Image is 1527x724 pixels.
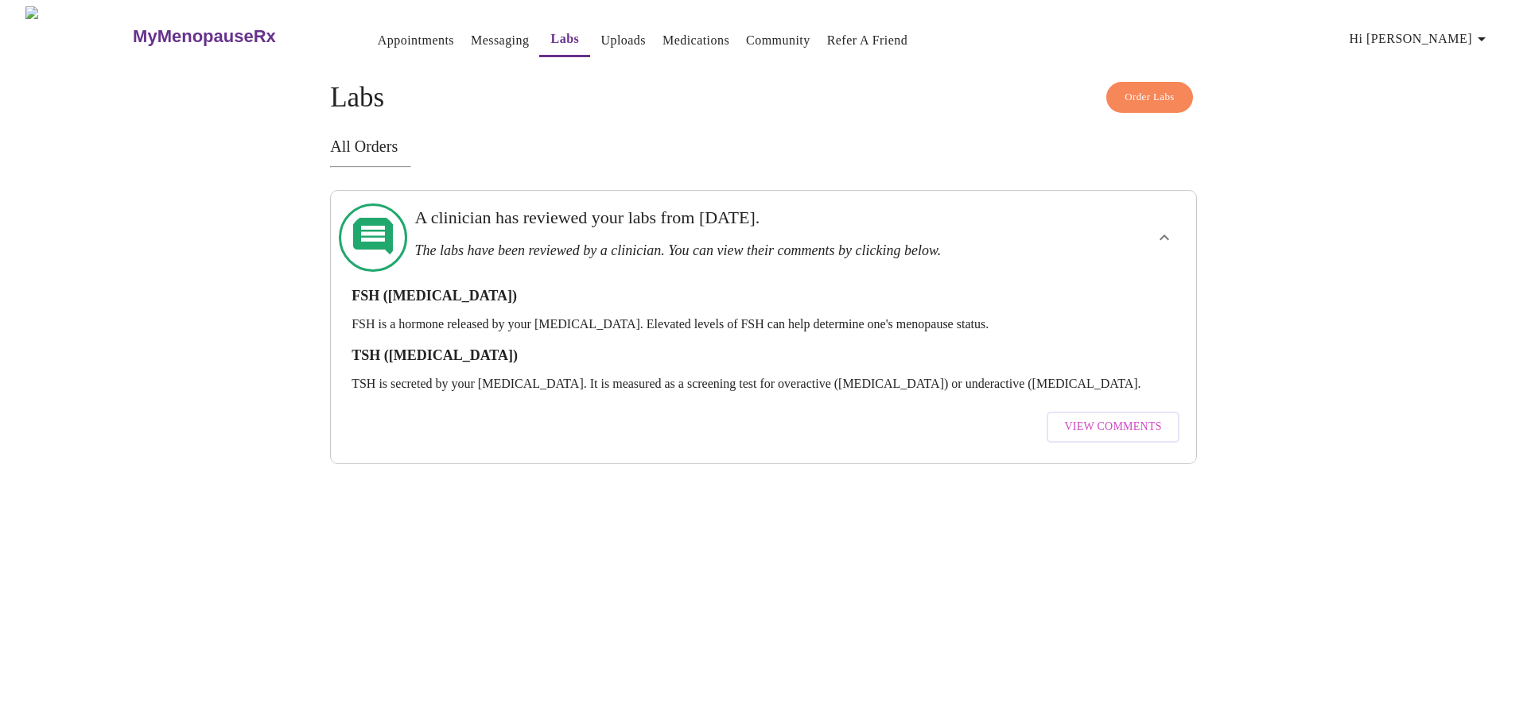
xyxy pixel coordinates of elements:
a: Messaging [471,29,529,52]
span: View Comments [1064,417,1161,437]
button: Uploads [594,25,652,56]
button: View Comments [1047,412,1179,443]
p: FSH is a hormone released by your [MEDICAL_DATA]. Elevated levels of FSH can help determine one's... [352,317,1175,331]
a: Uploads [600,29,646,52]
a: MyMenopauseRx [131,9,340,64]
h3: All Orders [330,137,1197,156]
button: Labs [539,23,590,57]
span: Order Labs [1125,88,1175,106]
h3: A clinician has reviewed your labs from [DATE]. [414,207,1028,228]
button: show more [1145,219,1183,257]
button: Medications [656,25,736,56]
a: Appointments [378,29,454,52]
h4: Labs [330,82,1197,114]
button: Refer a Friend [821,25,915,56]
h3: FSH ([MEDICAL_DATA]) [352,288,1175,304]
span: Hi [PERSON_NAME] [1350,28,1491,50]
p: TSH is secreted by your [MEDICAL_DATA]. It is measured as a screening test for overactive ([MEDIC... [352,377,1175,391]
h3: TSH ([MEDICAL_DATA]) [352,347,1175,364]
button: Community [740,25,817,56]
button: Messaging [464,25,535,56]
img: MyMenopauseRx Logo [25,6,131,66]
button: Appointments [371,25,460,56]
a: Community [746,29,810,52]
a: Medications [662,29,729,52]
h3: MyMenopauseRx [133,26,276,47]
a: Labs [551,28,580,50]
h3: The labs have been reviewed by a clinician. You can view their comments by clicking below. [414,242,1028,259]
a: Refer a Friend [827,29,908,52]
a: View Comments [1043,404,1183,451]
button: Hi [PERSON_NAME] [1343,23,1498,55]
button: Order Labs [1106,82,1193,113]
